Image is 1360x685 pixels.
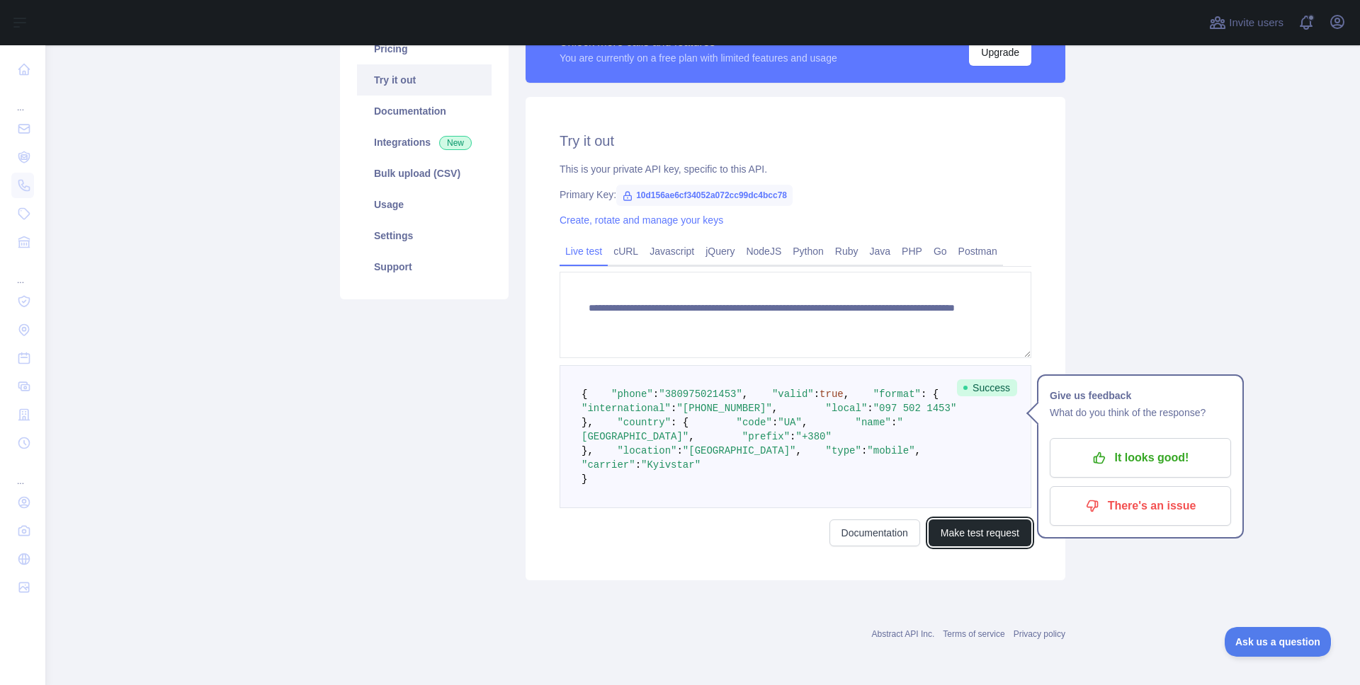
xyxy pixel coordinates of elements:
button: Invite users [1206,11,1286,34]
div: Primary Key: [560,188,1031,202]
span: 10d156ae6cf34052a072cc99dc4bcc78 [616,185,793,206]
span: New [439,136,472,150]
div: ... [11,85,34,113]
span: "UA" [778,417,802,428]
iframe: Toggle Customer Support [1225,627,1332,657]
span: , [844,388,849,400]
a: Privacy policy [1014,629,1065,639]
span: : [676,445,682,456]
span: : [635,459,641,471]
span: "[GEOGRAPHIC_DATA]" [683,445,796,456]
a: jQuery [700,240,740,263]
a: Java [864,240,897,263]
button: There's an issue [1050,486,1231,526]
a: NodeJS [740,240,787,263]
a: Integrations New [357,127,492,158]
span: "prefix" [742,431,790,442]
span: : [653,388,659,400]
span: "097 502 1453" [873,403,957,414]
span: }, [582,445,594,456]
p: What do you think of the response? [1050,404,1231,421]
a: Try it out [357,64,492,96]
span: true [820,388,844,400]
span: { [582,388,587,400]
a: cURL [608,240,644,263]
a: Documentation [829,519,920,546]
a: Postman [953,240,1003,263]
a: Pricing [357,33,492,64]
span: "local" [825,403,867,414]
a: Support [357,251,492,282]
span: "mobile" [867,445,914,456]
span: : { [921,388,939,400]
a: PHP [896,240,928,263]
span: "valid" [772,388,814,400]
div: This is your private API key, specific to this API. [560,162,1031,176]
span: "Kyivstar" [641,459,701,471]
a: Javascript [644,240,700,263]
button: Upgrade [969,39,1031,66]
a: Usage [357,189,492,220]
a: Go [928,240,953,263]
span: Success [957,379,1017,396]
span: "code" [736,417,771,428]
span: : [861,445,867,456]
span: : { [671,417,688,428]
a: Abstract API Inc. [872,629,935,639]
span: "phone" [611,388,653,400]
span: , [688,431,694,442]
h2: Try it out [560,131,1031,151]
span: Invite users [1229,15,1283,31]
div: You are currently on a free plan with limited features and usage [560,51,837,65]
span: : [891,417,897,428]
span: , [772,403,778,414]
span: : [867,403,873,414]
h1: Give us feedback [1050,387,1231,404]
p: It looks good! [1060,446,1220,470]
span: , [795,445,801,456]
a: Documentation [357,96,492,127]
span: : [772,417,778,428]
span: : [671,403,676,414]
a: Live test [560,240,608,263]
a: Bulk upload (CSV) [357,158,492,189]
span: "carrier" [582,459,635,471]
span: "type" [826,445,861,456]
span: "country" [617,417,671,428]
span: "location" [617,445,676,456]
span: "+380" [795,431,831,442]
a: Create, rotate and manage your keys [560,214,723,226]
span: : [814,388,820,400]
a: Ruby [829,240,864,263]
span: , [915,445,921,456]
span: , [802,417,807,428]
span: "[PHONE_NUMBER]" [676,403,771,414]
span: , [742,388,748,400]
span: "name" [856,417,891,428]
span: } [582,473,587,485]
span: "380975021453" [659,388,742,400]
span: }, [582,417,594,428]
div: ... [11,258,34,286]
a: Python [787,240,829,263]
span: : [790,431,795,442]
span: "format" [873,388,921,400]
p: There's an issue [1060,494,1220,518]
span: "international" [582,403,671,414]
div: ... [11,459,34,487]
button: It looks good! [1050,438,1231,478]
a: Settings [357,220,492,251]
button: Make test request [929,519,1031,546]
a: Terms of service [943,629,1004,639]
